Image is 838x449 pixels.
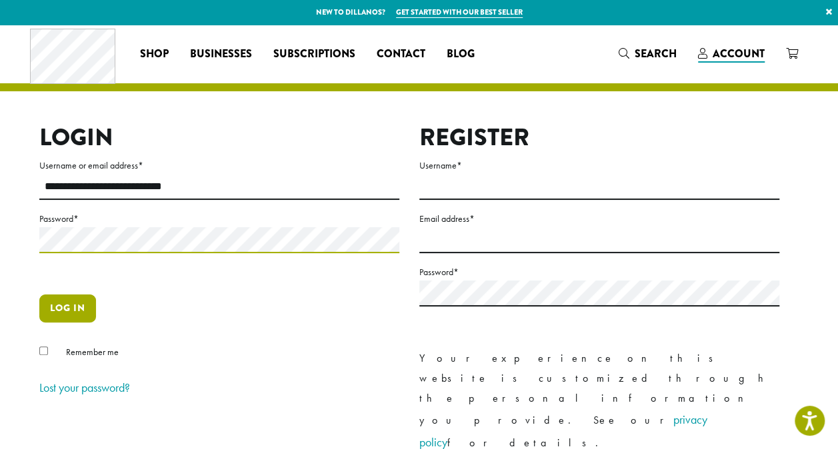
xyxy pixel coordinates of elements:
[39,211,399,227] label: Password
[39,123,399,152] h2: Login
[396,7,523,18] a: Get started with our best seller
[447,46,475,63] span: Blog
[190,46,252,63] span: Businesses
[713,46,765,61] span: Account
[39,294,96,322] button: Log in
[419,157,779,174] label: Username
[635,46,677,61] span: Search
[66,346,119,358] span: Remember me
[377,46,425,63] span: Contact
[140,46,169,63] span: Shop
[129,43,179,65] a: Shop
[273,46,355,63] span: Subscriptions
[419,211,779,227] label: Email address
[419,264,779,280] label: Password
[608,43,687,65] a: Search
[39,157,399,174] label: Username or email address
[419,123,779,152] h2: Register
[39,380,130,395] a: Lost your password?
